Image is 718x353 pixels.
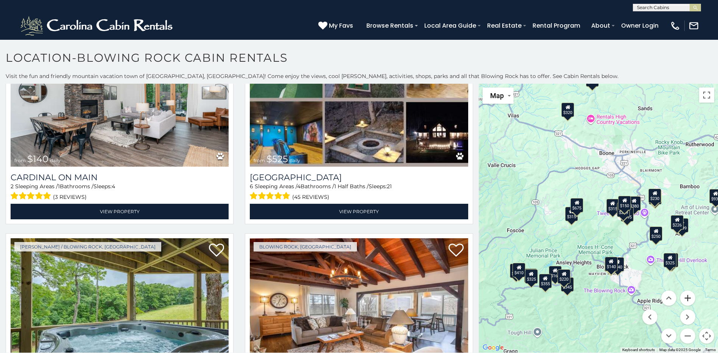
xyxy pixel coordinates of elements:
[50,158,61,163] span: daily
[250,183,253,190] span: 6
[617,19,662,32] a: Owner Login
[549,266,562,280] div: $165
[254,158,265,163] span: from
[649,190,662,205] div: $190
[699,328,714,344] button: Map camera controls
[565,207,578,221] div: $315
[561,277,574,292] div: $345
[676,218,688,233] div: $299
[250,172,468,183] h3: Wildlife Manor
[611,257,624,272] div: $140
[680,328,695,344] button: Zoom out
[11,172,229,183] a: Cardinal On Main
[11,183,14,190] span: 2
[661,328,676,344] button: Move down
[680,291,695,306] button: Zoom in
[11,20,229,167] a: Cardinal On Main from $140 daily
[483,19,525,32] a: Real Estate
[618,196,631,210] div: $150
[250,20,468,167] a: Wildlife Manor from $525 daily
[688,20,699,31] img: mail-regular-white.png
[649,226,662,241] div: $250
[642,309,657,325] button: Move left
[509,264,522,278] div: $375
[570,198,583,212] div: $675
[19,14,176,37] img: White-1-2.png
[290,158,300,163] span: daily
[481,343,506,353] a: Open this area in Google Maps (opens a new window)
[628,196,640,211] div: $380
[292,192,329,202] span: (45 reviews)
[209,243,224,259] a: Add to favorites
[254,242,357,251] a: Blowing Rock, [GEOGRAPHIC_DATA]
[524,269,537,283] div: $375
[334,183,369,190] span: 1 Half Baths /
[617,203,630,217] div: $299
[529,19,584,32] a: Rental Program
[525,269,537,284] div: $325
[648,189,661,203] div: $230
[112,183,115,190] span: 4
[661,291,676,306] button: Move up
[490,92,504,100] span: Map
[699,87,714,103] button: Toggle fullscreen view
[11,204,229,219] a: View Property
[250,172,468,183] a: [GEOGRAPHIC_DATA]
[387,183,392,190] span: 21
[297,183,301,190] span: 4
[671,215,684,230] div: $226
[11,20,229,167] img: Cardinal On Main
[622,347,655,353] button: Keyboard shortcuts
[663,253,676,267] div: $325
[659,348,701,352] span: Map data ©2025 Google
[27,153,48,164] span: $140
[363,19,417,32] a: Browse Rentals
[58,183,60,190] span: 1
[266,153,288,164] span: $525
[558,269,570,284] div: $220
[621,207,634,222] div: $695
[561,103,574,117] div: $320
[605,257,618,271] div: $140
[539,274,552,288] div: $355
[11,183,229,202] div: Sleeping Areas / Bathrooms / Sleeps:
[449,243,464,259] a: Add to favorites
[705,348,716,352] a: Terms
[680,309,695,325] button: Move right
[250,204,468,219] a: View Property
[250,183,468,202] div: Sleeping Areas / Bathrooms / Sleeps:
[329,21,353,30] span: My Favs
[318,21,355,31] a: My Favs
[250,20,468,167] img: Wildlife Manor
[14,242,161,251] a: [PERSON_NAME] / Blowing Rock, [GEOGRAPHIC_DATA]
[53,192,87,202] span: (3 reviews)
[421,19,480,32] a: Local Area Guide
[670,20,681,31] img: phone-regular-white.png
[604,257,617,272] div: $140
[483,87,514,104] button: Change map style
[587,19,614,32] a: About
[481,343,506,353] img: Google
[606,199,619,213] div: $315
[512,263,525,277] div: $410
[14,158,26,163] span: from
